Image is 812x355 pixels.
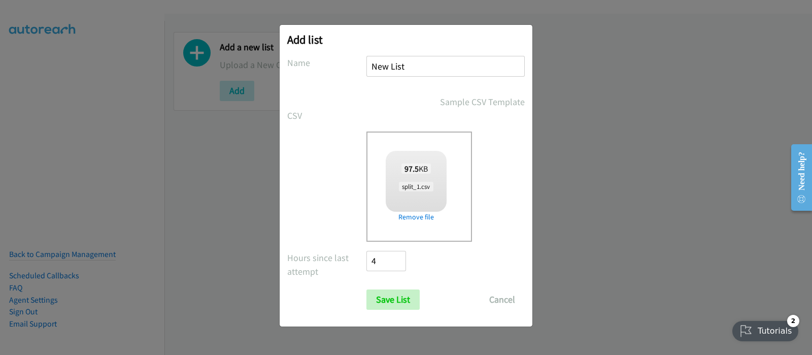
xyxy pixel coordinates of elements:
a: Remove file [386,212,447,222]
label: Name [287,56,366,70]
iframe: Checklist [726,311,804,347]
button: Cancel [480,289,525,310]
span: KB [401,164,431,174]
label: CSV [287,109,366,122]
span: split_1.csv [399,182,433,191]
h2: Add list [287,33,525,47]
label: Hours since last attempt [287,251,366,278]
iframe: Resource Center [783,137,812,218]
a: Sample CSV Template [440,95,525,109]
strong: 97.5 [404,164,419,174]
input: Save List [366,289,420,310]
